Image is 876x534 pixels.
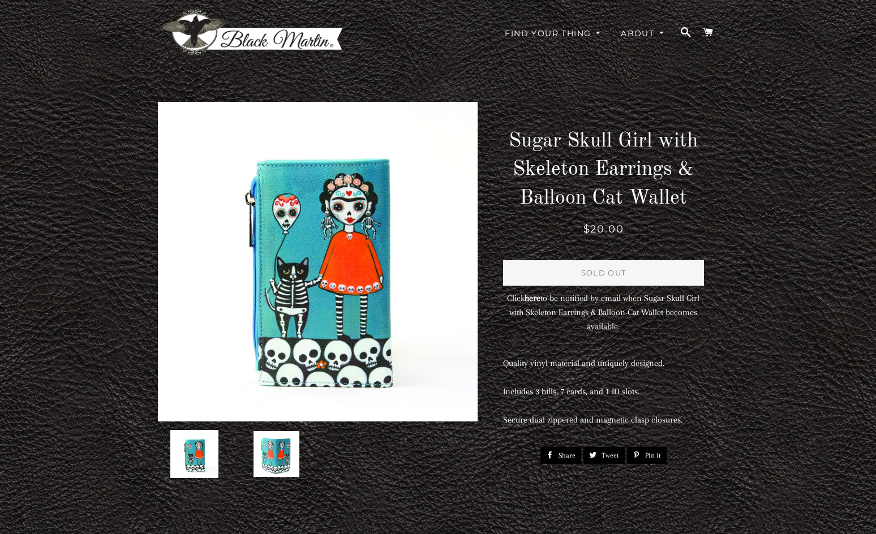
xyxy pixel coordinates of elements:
a: Find Your Thing [496,19,610,49]
a: here [525,293,540,303]
span: Tweet [602,447,625,464]
span: Pin it [645,447,667,464]
h1: Sugar Skull Girl with Skeleton Earrings & Balloon Cat Wallet [503,127,704,213]
span: Sold Out [581,268,626,277]
img: Sugar Skull Girl with Skeleton Earrings & Balloon Cat Wallet [170,430,218,478]
img: Black Martin [158,8,345,57]
a: About [612,19,673,49]
span: Share [559,447,581,464]
span: $20.00 [583,223,624,235]
p: Click to be notified by email when Sugar Skull Girl with Skeleton Earrings & Balloon Cat Wallet b... [503,291,704,334]
p: Quality vinyl material and uniquely designed. [503,356,704,371]
img: Sugar Skull Girl with Skeleton Earrings & Balloon Cat Wallet [252,430,300,478]
img: Sugar Skull Girl with Skeleton Earrings & Balloon Cat Wallet [158,102,478,421]
p: Includes 3 bills, 7 cards, and 1 ID slots. [503,385,704,399]
button: Sold Out [503,260,704,285]
p: Secure dual zippered and magnetic clasp closures. [503,413,704,427]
